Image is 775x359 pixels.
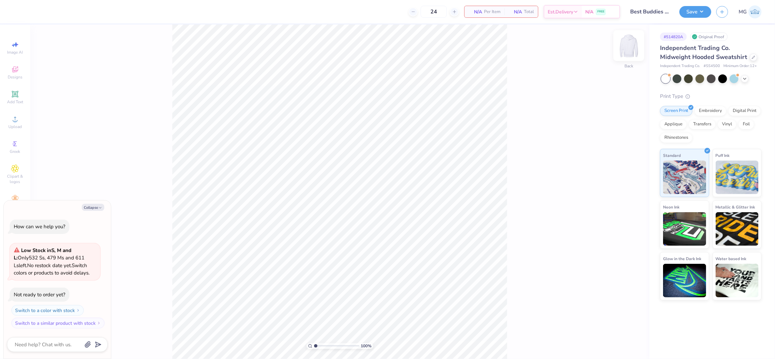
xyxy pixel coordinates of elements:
span: MG [739,8,747,16]
div: How can we help you? [14,223,65,230]
div: # 514820A [660,33,687,41]
span: # SS4500 [704,63,720,69]
span: Independent Trading Co. [660,63,700,69]
div: Rhinestones [660,133,693,143]
div: Back [624,63,633,69]
div: Transfers [689,119,716,129]
span: Standard [663,152,681,159]
button: Switch to a color with stock [11,305,84,316]
span: No restock date yet. [27,262,72,269]
div: Digital Print [728,106,761,116]
button: Switch to a similar product with stock [11,318,105,328]
span: Image AI [7,50,23,55]
img: Puff Ink [716,161,759,194]
strong: Low Stock in S, M and L : [14,247,71,261]
img: Standard [663,161,706,194]
img: Metallic & Glitter Ink [716,212,759,246]
span: Only 532 Ss, 479 Ms and 611 Ls left. Switch colors or products to avoid delays. [14,247,90,277]
span: Water based Ink [716,255,747,262]
span: FREE [597,9,604,14]
span: Greek [10,149,20,154]
span: Independent Trading Co. Midweight Hooded Sweatshirt [660,44,747,61]
span: Puff Ink [716,152,730,159]
img: Switch to a similar product with stock [97,321,101,325]
span: Upload [8,124,22,129]
img: Mary Grace [749,5,762,18]
input: Untitled Design [625,5,674,18]
div: Embroidery [695,106,726,116]
img: Water based Ink [716,264,759,297]
span: Clipart & logos [3,174,27,184]
span: Designs [8,74,22,80]
span: Total [524,8,534,15]
div: Vinyl [718,119,736,129]
img: Switch to a color with stock [76,308,80,312]
div: Applique [660,119,687,129]
div: Print Type [660,93,762,100]
span: N/A [469,8,482,15]
span: Glow in the Dark Ink [663,255,701,262]
span: 100 % [361,343,372,349]
span: Metallic & Glitter Ink [716,203,755,211]
a: MG [739,5,762,18]
span: Est. Delivery [548,8,573,15]
button: Collapse [82,204,104,211]
span: N/A [585,8,593,15]
div: Not ready to order yet? [14,291,65,298]
div: Original Proof [690,33,728,41]
span: N/A [509,8,522,15]
img: Back [615,32,642,59]
span: Per Item [484,8,500,15]
button: Save [679,6,711,18]
div: Screen Print [660,106,693,116]
img: Glow in the Dark Ink [663,264,706,297]
img: Neon Ink [663,212,706,246]
span: Neon Ink [663,203,679,211]
input: – – [421,6,447,18]
div: Foil [738,119,754,129]
span: Add Text [7,99,23,105]
span: Minimum Order: 12 + [723,63,757,69]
